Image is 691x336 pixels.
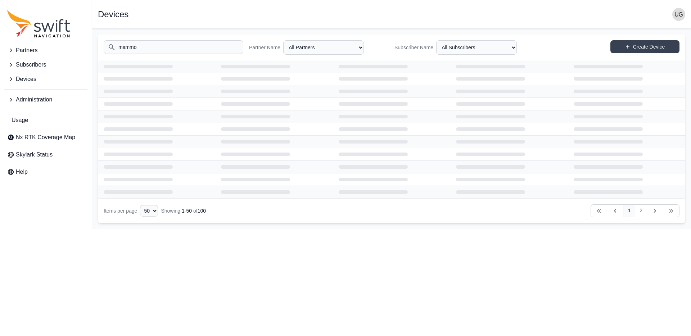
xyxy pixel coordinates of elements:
span: Administration [16,95,52,104]
button: Subscribers [4,58,87,72]
a: Create Device [610,40,679,53]
span: Skylark Status [16,150,53,159]
nav: Table navigation [98,199,685,223]
span: Devices [16,75,36,83]
span: Usage [12,116,28,124]
a: Nx RTK Coverage Map [4,130,87,145]
select: Partner Name [283,40,364,55]
a: Help [4,165,87,179]
span: Nx RTK Coverage Map [16,133,75,142]
img: user photo [672,8,685,21]
label: Partner Name [249,44,280,51]
span: 100 [198,208,206,214]
button: Partners [4,43,87,58]
select: Display Limit [140,205,158,217]
a: 2 [635,204,647,217]
a: Usage [4,113,87,127]
a: Skylark Status [4,147,87,162]
div: Showing of [161,207,206,214]
span: Subscribers [16,60,46,69]
span: Items per page [104,208,137,214]
input: Search [104,40,243,54]
span: Help [16,168,28,176]
button: Administration [4,92,87,107]
span: Partners [16,46,37,55]
a: 1 [623,204,635,217]
button: Devices [4,72,87,86]
h1: Devices [98,10,128,19]
select: Subscriber [436,40,517,55]
label: Subscriber Name [394,44,433,51]
span: 1 - 50 [182,208,192,214]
